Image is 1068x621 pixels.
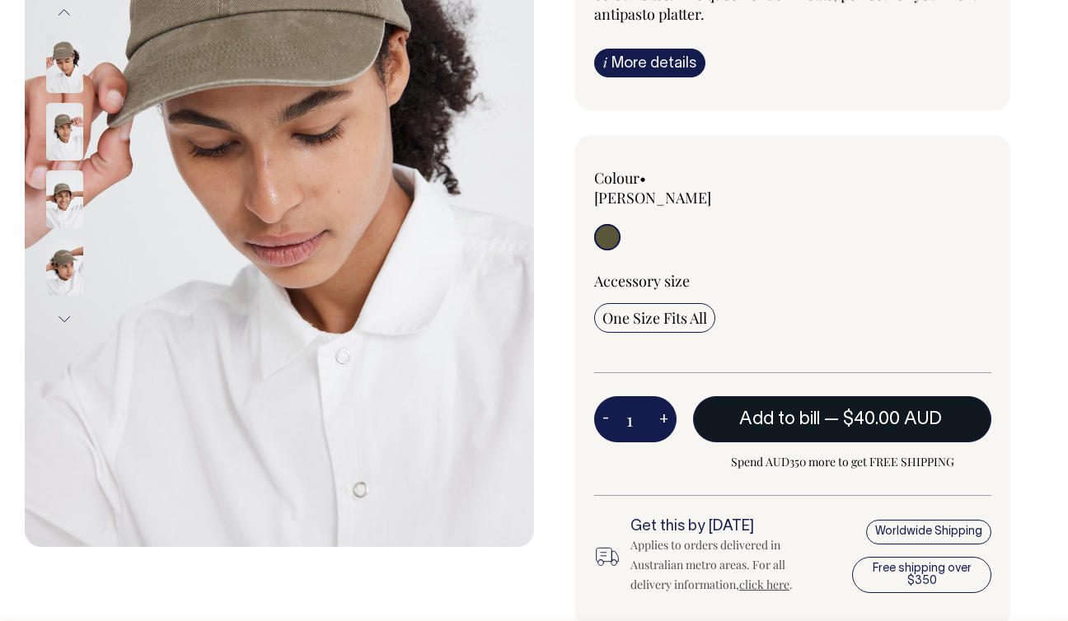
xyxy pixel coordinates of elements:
[739,411,820,427] span: Add to bill
[824,411,946,427] span: —
[594,188,711,208] label: [PERSON_NAME]
[639,168,646,188] span: •
[693,452,991,472] span: Spend AUD350 more to get FREE SHIPPING
[46,170,83,228] img: moss
[843,411,942,427] span: $40.00 AUD
[651,403,677,436] button: +
[594,49,705,77] a: iMore details
[630,535,810,595] div: Applies to orders delivered in Australian metro areas. For all delivery information, .
[594,168,753,208] div: Colour
[46,35,83,93] img: moss
[594,271,991,291] div: Accessory size
[594,403,617,436] button: -
[594,303,715,333] input: One Size Fits All
[739,577,789,592] a: click here
[603,54,607,71] span: i
[602,308,707,328] span: One Size Fits All
[46,238,83,296] img: Mortadella 2.0 Cap
[693,396,991,442] button: Add to bill —$40.00 AUD
[46,103,83,161] img: moss
[52,301,77,338] button: Next
[630,519,810,535] h6: Get this by [DATE]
